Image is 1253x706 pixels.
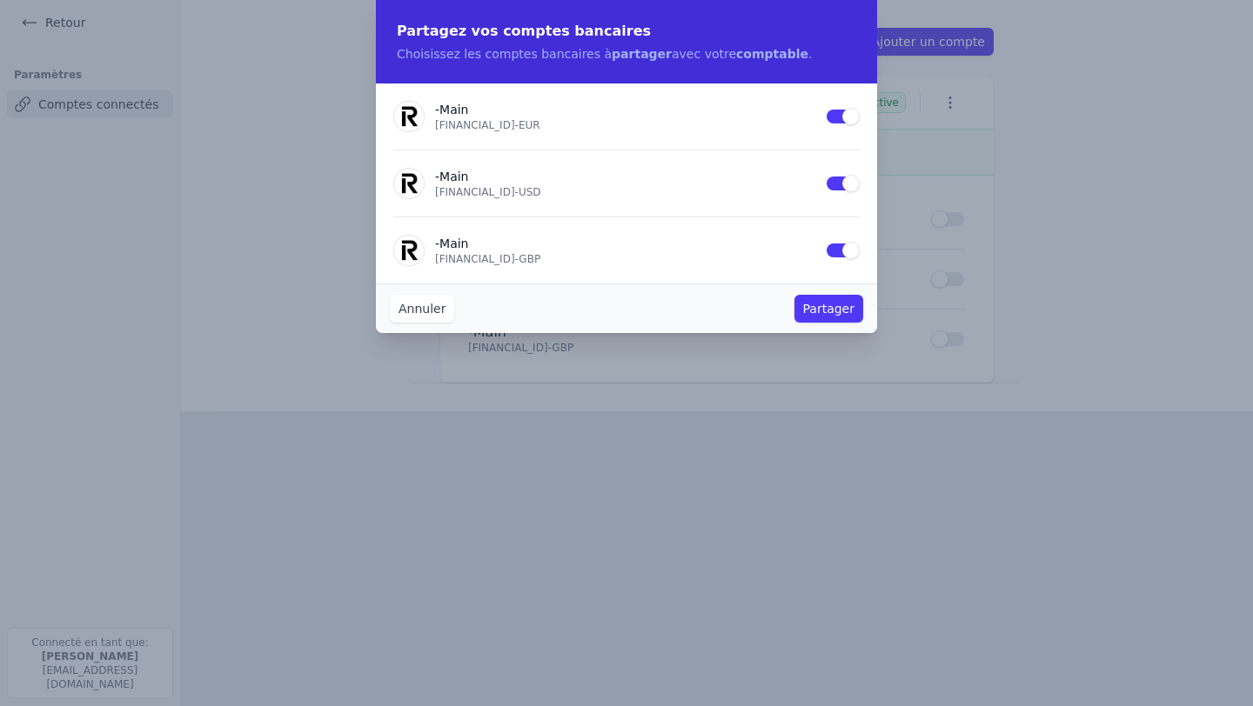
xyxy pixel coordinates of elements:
p: [FINANCIAL_ID] - USD [435,185,814,199]
p: [FINANCIAL_ID] - GBP [435,252,814,266]
h2: Partagez vos comptes bancaires [397,21,856,42]
p: - Main [435,235,814,252]
p: Choisissez les comptes bancaires à avec votre . [397,45,856,63]
p: - Main [435,101,814,118]
p: [FINANCIAL_ID] - EUR [435,118,814,132]
strong: comptable [736,47,808,61]
button: Partager [794,295,863,323]
p: - Main [435,168,814,185]
strong: partager [612,47,672,61]
button: Annuler [390,295,454,323]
